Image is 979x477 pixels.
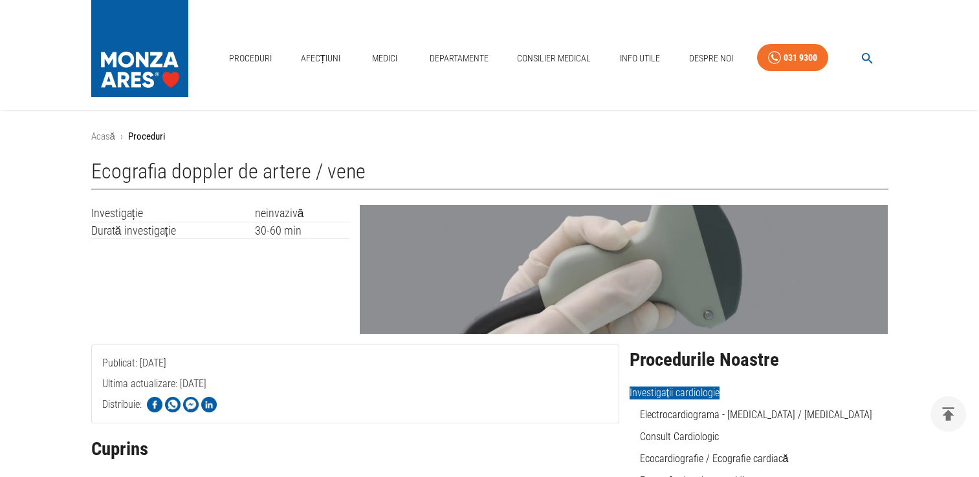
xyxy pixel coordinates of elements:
[91,222,255,239] td: Durată investigație
[255,222,350,239] td: 30-60 min
[224,45,277,72] a: Proceduri
[757,44,828,72] a: 031 9300
[120,129,123,144] li: ›
[147,397,162,412] img: Share on Facebook
[102,397,142,412] p: Distribuie:
[784,50,817,66] div: 031 9300
[615,45,665,72] a: Info Utile
[630,387,720,399] span: Investigații cardiologie
[296,45,346,72] a: Afecțiuni
[102,377,206,441] span: Ultima actualizare: [DATE]
[360,205,888,334] img: Ecografie doppler de artere sau vene | MONZA ARES
[91,439,619,460] h2: Cuprins
[930,396,966,432] button: delete
[630,350,888,370] h2: Procedurile Noastre
[91,129,888,144] nav: breadcrumb
[512,45,596,72] a: Consilier Medical
[165,397,181,412] img: Share on WhatsApp
[364,45,406,72] a: Medici
[640,408,872,421] a: Electrocardiograma - [MEDICAL_DATA] / [MEDICAL_DATA]
[91,160,888,189] h1: Ecografia doppler de artere / vene
[91,131,115,142] a: Acasă
[255,205,350,222] td: neinvazivă
[424,45,494,72] a: Departamente
[91,205,255,222] td: Investigație
[128,129,165,144] p: Proceduri
[201,397,217,412] img: Share on LinkedIn
[102,357,166,421] span: Publicat: [DATE]
[183,397,199,412] img: Share on Facebook Messenger
[640,452,789,465] a: Ecocardiografie / Ecografie cardiacă
[684,45,738,72] a: Despre Noi
[640,430,719,443] a: Consult Cardiologic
